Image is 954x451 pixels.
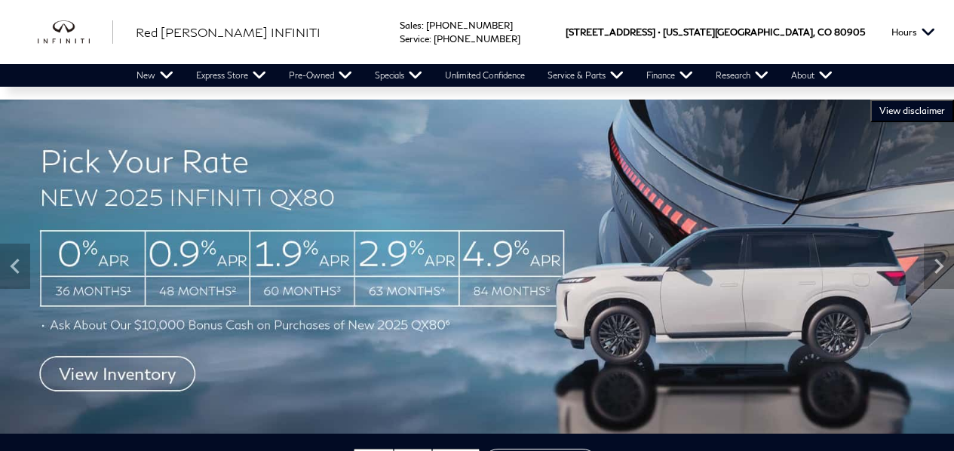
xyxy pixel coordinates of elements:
span: : [429,33,431,44]
img: INFINITI [38,20,113,44]
span: Red [PERSON_NAME] INFINITI [136,25,321,39]
nav: Main Navigation [125,64,844,87]
span: Service [400,33,429,44]
span: : [422,20,424,31]
a: [PHONE_NUMBER] [426,20,513,31]
a: Finance [635,64,704,87]
a: [PHONE_NUMBER] [434,33,520,44]
a: Unlimited Confidence [434,64,536,87]
button: VIEW DISCLAIMER [870,100,954,122]
a: Service & Parts [536,64,635,87]
a: [STREET_ADDRESS] • [US_STATE][GEOGRAPHIC_DATA], CO 80905 [566,26,865,38]
a: New [125,64,185,87]
a: Specials [364,64,434,87]
a: About [780,64,844,87]
a: infiniti [38,20,113,44]
a: Research [704,64,780,87]
a: Pre-Owned [278,64,364,87]
span: Sales [400,20,422,31]
span: VIEW DISCLAIMER [879,105,945,117]
a: Express Store [185,64,278,87]
a: Red [PERSON_NAME] INFINITI [136,23,321,41]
